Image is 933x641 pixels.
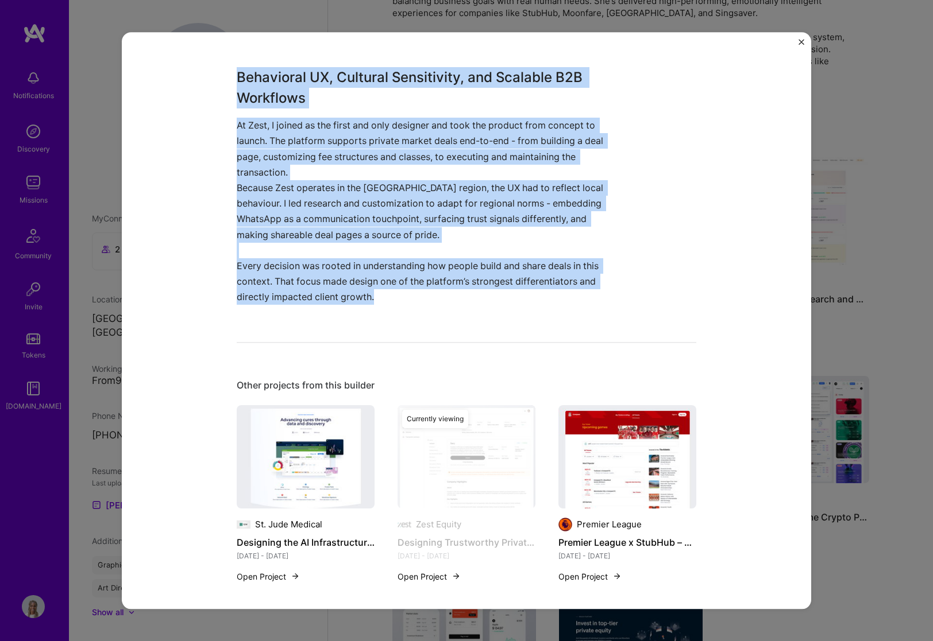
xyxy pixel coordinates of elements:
p: At Zest, I joined as the first and only designer and took the product from concept to launch. The... [237,118,610,180]
button: Close [799,39,804,51]
img: arrow-right [291,572,300,581]
h4: Designing the AI Infrastructure Powering the World’s Largest Pediatric [MEDICAL_DATA] Database [237,535,375,550]
div: Premier League [577,518,642,530]
button: Open Project [398,570,461,582]
img: Designing Trustworthy Private Market Transactions for MENA [398,405,535,508]
div: [DATE] - [DATE] [558,550,696,562]
img: Company logo [237,518,250,531]
button: Open Project [237,570,300,582]
h3: Behavioral UX, Cultural Sensitivity, and Scalable B2B Workflows [237,67,610,108]
h4: Premier League x StubHub – Global Fan Ticketing Platform [558,535,696,550]
div: Currently viewing [402,410,468,428]
img: arrow-right [612,572,622,581]
img: Premier League x StubHub – Global Fan Ticketing Platform [558,405,696,508]
button: Open Project [558,570,622,582]
div: Other projects from this builder [237,379,696,391]
p: Because Zest operates in the [GEOGRAPHIC_DATA] region, the UX had to reflect local behaviour. I l... [237,180,610,305]
img: arrow-right [452,572,461,581]
div: [DATE] - [DATE] [237,550,375,562]
img: Company logo [558,518,572,531]
img: Designing the AI Infrastructure Powering the World’s Largest Pediatric Cancer Database [237,405,375,508]
div: St. Jude Medical [255,518,322,530]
